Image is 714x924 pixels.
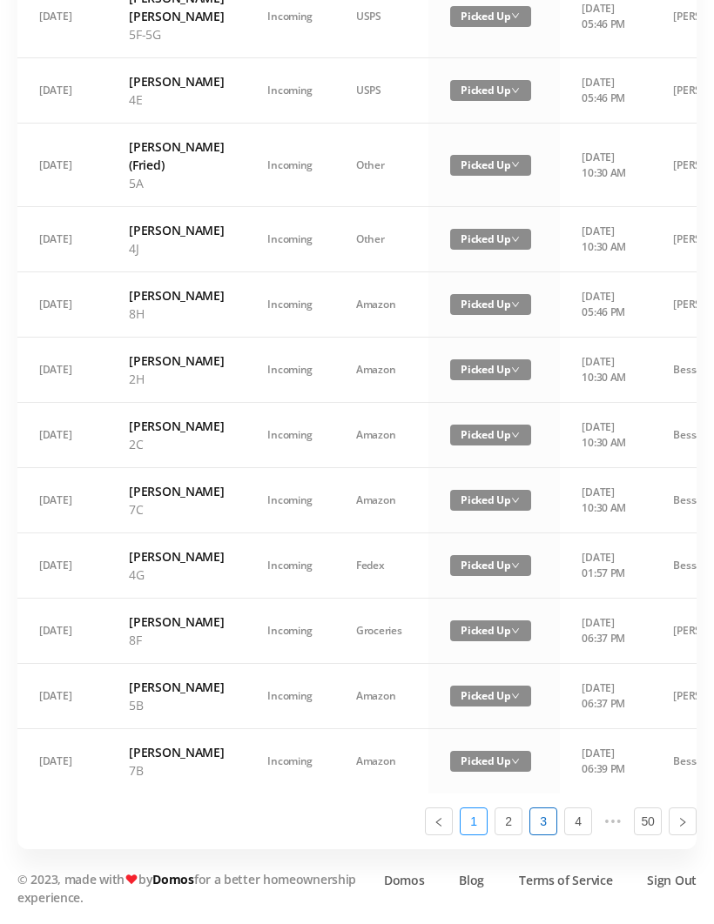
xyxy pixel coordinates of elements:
[129,761,224,780] p: 7B
[529,807,557,835] li: 3
[511,757,520,766] i: icon: down
[560,664,651,729] td: [DATE] 06:37 PM
[334,729,428,793] td: Amazon
[511,496,520,505] i: icon: down
[560,468,651,533] td: [DATE] 10:30 AM
[129,286,224,305] h6: [PERSON_NAME]
[511,160,520,169] i: icon: down
[461,808,487,834] a: 1
[560,338,651,403] td: [DATE] 10:30 AM
[246,599,334,664] td: Incoming
[17,124,107,207] td: [DATE]
[434,817,444,827] i: icon: left
[334,403,428,468] td: Amazon
[129,566,224,584] p: 4G
[560,533,651,599] td: [DATE] 01:57 PM
[246,533,334,599] td: Incoming
[334,207,428,272] td: Other
[129,90,224,109] p: 4E
[129,678,224,696] h6: [PERSON_NAME]
[334,468,428,533] td: Amazon
[511,561,520,570] i: icon: down
[459,871,484,889] a: Blog
[450,425,531,445] span: Picked Up
[246,207,334,272] td: Incoming
[565,808,591,834] a: 4
[246,338,334,403] td: Incoming
[129,696,224,714] p: 5B
[495,808,522,834] a: 2
[246,403,334,468] td: Incoming
[152,871,194,887] a: Domos
[530,808,556,834] a: 3
[246,664,334,729] td: Incoming
[246,729,334,793] td: Incoming
[450,155,531,176] span: Picked Up
[334,58,428,124] td: USPS
[17,533,107,599] td: [DATE]
[560,207,651,272] td: [DATE] 10:30 AM
[450,294,531,315] span: Picked Up
[511,365,520,374] i: icon: down
[511,86,520,95] i: icon: down
[246,58,334,124] td: Incoming
[129,613,224,631] h6: [PERSON_NAME]
[450,620,531,641] span: Picked Up
[634,807,662,835] li: 50
[511,431,520,439] i: icon: down
[129,500,224,519] p: 7C
[17,729,107,793] td: [DATE]
[560,729,651,793] td: [DATE] 06:39 PM
[560,403,651,468] td: [DATE] 10:30 AM
[129,370,224,388] p: 2H
[246,468,334,533] td: Incoming
[647,871,697,889] a: Sign Out
[129,547,224,566] h6: [PERSON_NAME]
[17,599,107,664] td: [DATE]
[17,403,107,468] td: [DATE]
[669,807,697,835] li: Next Page
[460,807,488,835] li: 1
[17,468,107,533] td: [DATE]
[560,58,651,124] td: [DATE] 05:46 PM
[450,6,531,27] span: Picked Up
[599,807,627,835] li: Next 5 Pages
[450,686,531,706] span: Picked Up
[17,870,366,907] p: © 2023, made with by for a better homeownership experience.
[129,25,224,44] p: 5F-5G
[450,359,531,380] span: Picked Up
[425,807,453,835] li: Previous Page
[334,533,428,599] td: Fedex
[511,235,520,244] i: icon: down
[129,72,224,90] h6: [PERSON_NAME]
[246,124,334,207] td: Incoming
[129,743,224,761] h6: [PERSON_NAME]
[560,124,651,207] td: [DATE] 10:30 AM
[677,817,688,827] i: icon: right
[129,435,224,453] p: 2C
[334,272,428,338] td: Amazon
[334,664,428,729] td: Amazon
[560,599,651,664] td: [DATE] 06:37 PM
[334,124,428,207] td: Other
[511,300,520,309] i: icon: down
[450,555,531,576] span: Picked Up
[129,631,224,649] p: 8F
[246,272,334,338] td: Incoming
[17,207,107,272] td: [DATE]
[450,751,531,772] span: Picked Up
[450,80,531,101] span: Picked Up
[129,305,224,323] p: 8H
[511,626,520,635] i: icon: down
[129,239,224,258] p: 4J
[129,174,224,192] p: 5A
[519,871,612,889] a: Terms of Service
[17,664,107,729] td: [DATE]
[384,871,425,889] a: Domos
[495,807,522,835] li: 2
[129,221,224,239] h6: [PERSON_NAME]
[129,482,224,500] h6: [PERSON_NAME]
[635,808,661,834] a: 50
[564,807,592,835] li: 4
[511,692,520,700] i: icon: down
